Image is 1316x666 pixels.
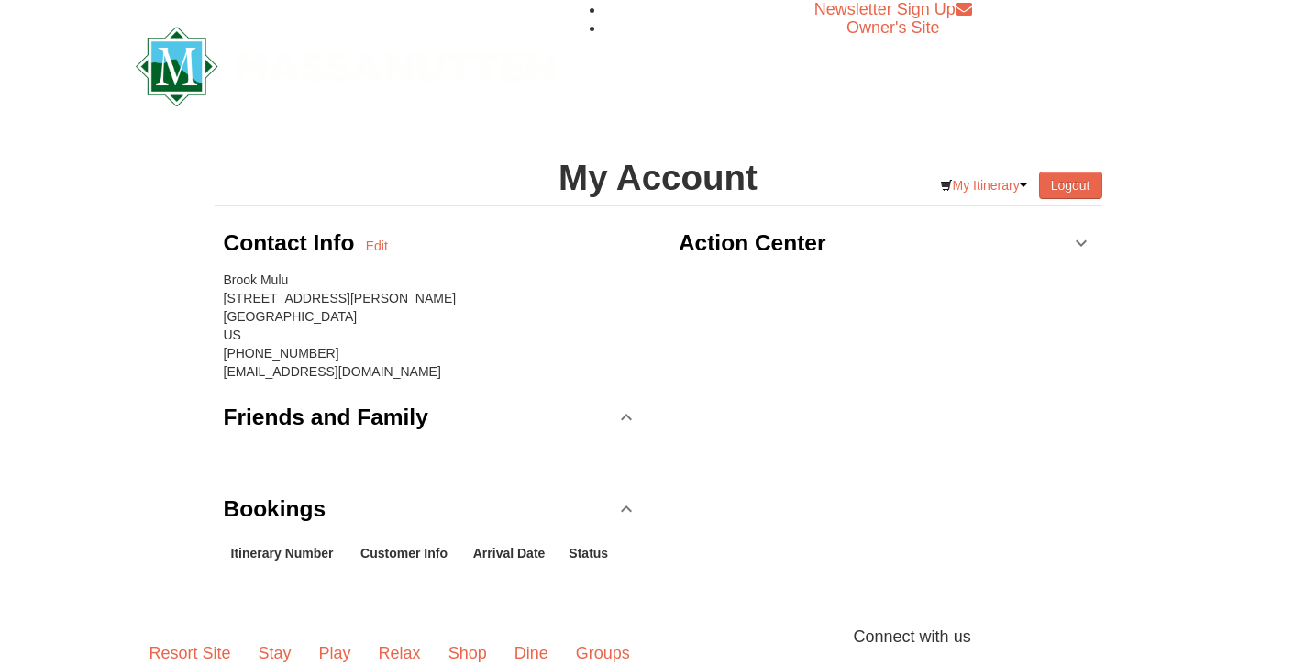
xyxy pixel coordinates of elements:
h3: Bookings [224,491,326,527]
h3: Friends and Family [224,399,428,436]
h3: Action Center [679,225,826,261]
th: Customer Info [353,537,466,570]
img: Massanutten Resort Logo [136,27,556,106]
th: Status [561,537,621,570]
a: Action Center [679,216,1093,271]
h1: My Account [215,160,1102,196]
th: Arrival Date [466,537,562,570]
a: Bookings [224,482,638,537]
a: Owner's Site [846,18,939,37]
button: Logout [1039,172,1102,199]
p: Connect with us [136,625,1181,649]
th: Itinerary Number [224,537,354,570]
h3: Contact Info [224,225,366,261]
div: Brook Mulu [STREET_ADDRESS][PERSON_NAME] [GEOGRAPHIC_DATA] US [PHONE_NUMBER] [EMAIL_ADDRESS][DOMA... [224,271,638,381]
a: Edit [366,237,388,255]
a: My Itinerary [928,172,1039,199]
a: Massanutten Resort [136,42,556,85]
a: Friends and Family [224,390,638,445]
